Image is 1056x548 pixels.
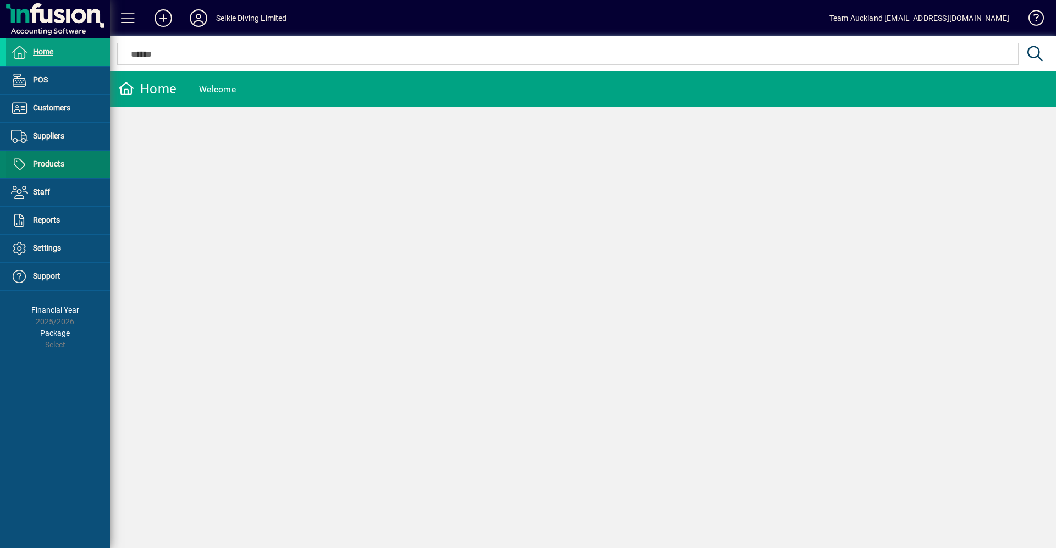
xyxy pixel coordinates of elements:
[5,95,110,122] a: Customers
[118,80,177,98] div: Home
[33,159,64,168] span: Products
[181,8,216,28] button: Profile
[33,47,53,56] span: Home
[33,187,50,196] span: Staff
[5,207,110,234] a: Reports
[5,67,110,94] a: POS
[33,215,60,224] span: Reports
[5,235,110,262] a: Settings
[5,151,110,178] a: Products
[33,272,61,280] span: Support
[829,9,1009,27] div: Team Auckland [EMAIL_ADDRESS][DOMAIN_NAME]
[5,263,110,290] a: Support
[33,243,61,252] span: Settings
[33,103,70,112] span: Customers
[216,9,287,27] div: Selkie Diving Limited
[199,81,236,98] div: Welcome
[40,329,70,337] span: Package
[1020,2,1042,38] a: Knowledge Base
[33,131,64,140] span: Suppliers
[5,179,110,206] a: Staff
[33,75,48,84] span: POS
[5,123,110,150] a: Suppliers
[146,8,181,28] button: Add
[31,306,79,314] span: Financial Year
